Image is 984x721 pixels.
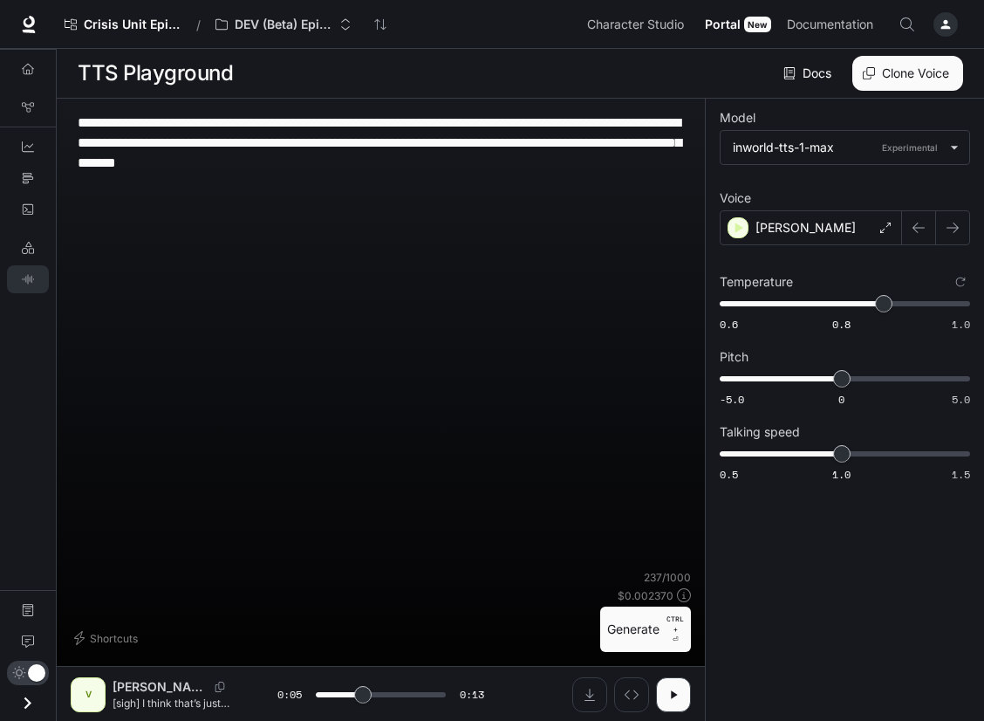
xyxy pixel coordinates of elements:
[705,14,741,36] span: Portal
[838,392,844,407] span: 0
[7,596,49,624] a: Documentation
[832,317,851,332] span: 0.8
[720,426,800,438] p: Talking speed
[7,133,49,161] a: Dashboards
[28,663,45,682] span: Dark mode toggle
[7,196,49,223] a: Logs
[951,272,970,292] button: Reset to default
[721,131,969,164] div: inworld-tts-1-maxExperimental
[460,686,484,704] span: 0:13
[587,14,684,36] span: Character Studio
[952,392,970,407] span: 5.0
[189,16,208,34] div: /
[113,696,236,711] p: [sigh] I think that’s just about everything. The team will provide as much guidance as possible, ...
[878,140,941,155] p: Experimental
[666,614,684,645] p: ⏎
[363,7,398,42] button: Sync workspaces
[720,351,748,363] p: Pitch
[7,628,49,656] a: Feedback
[733,139,941,156] div: inworld-tts-1-max
[113,678,208,696] p: [PERSON_NAME]
[952,467,970,482] span: 1.5
[78,56,233,91] h1: TTS Playground
[618,588,673,603] p: $ 0.002370
[787,14,873,36] span: Documentation
[7,55,49,83] a: Overview
[277,686,302,704] span: 0:05
[720,467,738,482] span: 0.5
[644,570,691,585] p: 237 / 1000
[952,317,970,332] span: 1.0
[208,682,232,692] button: Copy Voice ID
[832,467,851,482] span: 1.0
[780,56,838,91] a: Docs
[7,93,49,121] a: Graph Registry
[580,7,696,42] a: Character Studio
[572,677,607,712] button: Download audio
[74,681,102,709] div: V
[666,614,684,635] p: CTRL +
[208,7,359,42] button: Open workspace menu
[720,392,744,407] span: -5.0
[235,17,332,32] p: DEV (Beta) Episode 1 - Crisis Unit
[7,265,49,293] a: TTS Playground
[720,192,751,204] p: Voice
[698,7,778,42] a: PortalNew
[852,56,963,91] button: Clone Voice
[744,17,771,32] div: New
[720,276,793,288] p: Temperature
[890,7,925,42] button: Open Command Menu
[71,624,145,652] button: Shortcuts
[84,17,181,32] span: Crisis Unit Episode 1
[614,677,649,712] button: Inspect
[57,7,189,42] a: Crisis Unit Episode 1
[7,234,49,262] a: LLM Playground
[755,219,856,237] p: [PERSON_NAME]
[600,607,691,652] button: GenerateCTRL +⏎
[720,112,755,124] p: Model
[720,317,738,332] span: 0.6
[7,164,49,192] a: Traces
[8,685,47,721] button: Open drawer
[780,7,886,42] a: Documentation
